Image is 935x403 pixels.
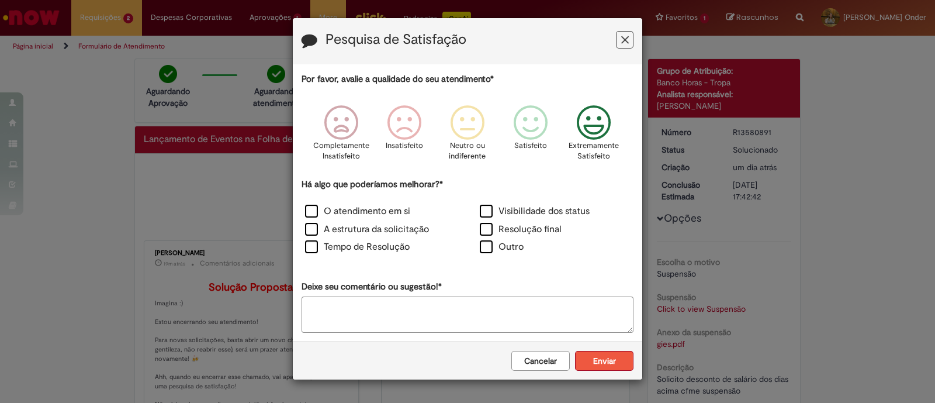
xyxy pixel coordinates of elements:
p: Neutro ou indiferente [446,140,489,162]
label: O atendimento em si [305,205,410,218]
button: Enviar [575,351,633,371]
label: Por favor, avalie a qualidade do seu atendimento* [302,73,494,85]
div: Há algo que poderíamos melhorar?* [302,178,633,257]
div: Satisfeito [501,97,560,177]
label: Pesquisa de Satisfação [325,32,466,47]
button: Cancelar [511,351,570,371]
div: Insatisfeito [375,97,434,177]
label: Deixe seu comentário ou sugestão!* [302,281,442,293]
label: Resolução final [480,223,562,236]
p: Completamente Insatisfeito [313,140,369,162]
label: Visibilidade dos status [480,205,590,218]
div: Extremamente Satisfeito [564,97,624,177]
div: Completamente Insatisfeito [311,97,370,177]
p: Satisfeito [514,140,547,151]
div: Neutro ou indiferente [438,97,497,177]
label: A estrutura da solicitação [305,223,429,236]
p: Insatisfeito [386,140,423,151]
label: Outro [480,240,524,254]
label: Tempo de Resolução [305,240,410,254]
p: Extremamente Satisfeito [569,140,619,162]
